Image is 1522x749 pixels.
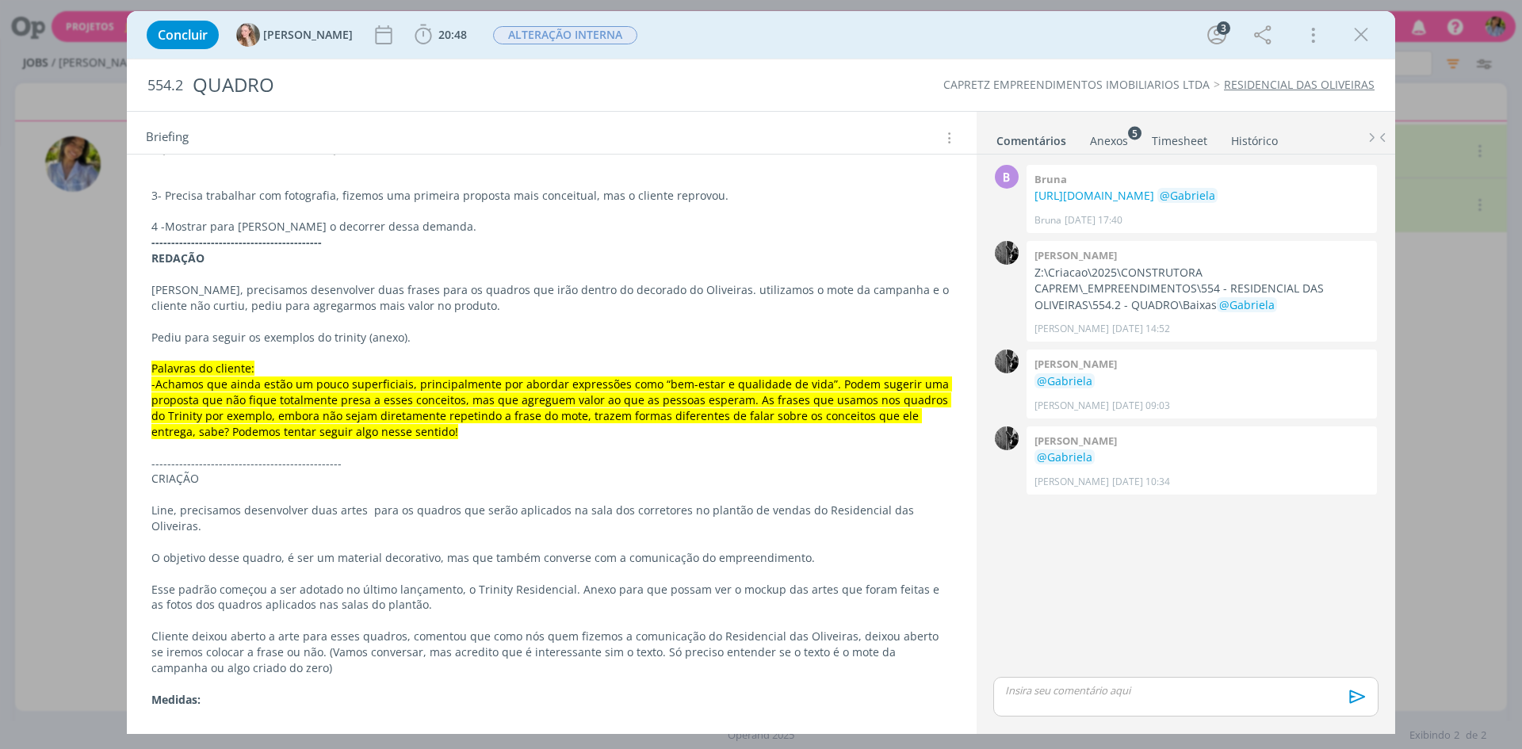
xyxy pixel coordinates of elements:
img: P [995,426,1019,450]
img: P [995,241,1019,265]
span: [DATE] 10:34 [1112,475,1170,489]
p: [PERSON_NAME], precisamos desenvolver duas frases para os quadros que irão dentro do decorado do ... [151,282,952,314]
button: Concluir [147,21,219,49]
img: P [995,350,1019,373]
button: ALTERAÇÃO INTERNA [492,25,638,45]
a: RESIDENCIAL DAS OLIVEIRAS [1224,77,1375,92]
p: 4 -Mostrar para [PERSON_NAME] o decorrer dessa demanda. [151,219,952,235]
button: G[PERSON_NAME] [236,23,353,47]
div: dialog [127,11,1395,734]
a: Histórico [1230,126,1279,149]
p: 3- Precisa trabalhar com fotografia, fizemos uma primeira proposta mais conceitual, mas o cliente... [151,188,952,204]
p: Cliente deixou aberto a arte para esses quadros, comentou que como nós quem fizemos a comunicação... [151,629,952,676]
button: 20:48 [411,22,471,48]
span: -Achamos que ainda estão um pouco superficiais, principalmente por abordar expressões como “bem-e... [151,376,952,439]
span: 554.2 [147,77,183,94]
b: [PERSON_NAME] [1034,434,1117,448]
p: Pediu para seguir os exemplos do trinity (anexo). [151,330,952,346]
div: B [995,165,1019,189]
p: [PERSON_NAME] [1034,399,1109,413]
b: Bruna [1034,172,1067,186]
span: [PERSON_NAME] [263,29,353,40]
div: QUADRO [186,66,857,105]
a: Timesheet [1151,126,1208,149]
a: CAPRETZ EMPREENDIMENTOS IMOBILIARIOS LTDA [943,77,1210,92]
strong: ------------------------------------------- [151,235,322,250]
span: [DATE] 14:52 [1112,322,1170,336]
p: Line, precisamos desenvolver duas artes para os quadros que serão aplicados na sala dos corretore... [151,503,952,534]
span: [DATE] 17:40 [1065,213,1122,227]
p: Esse padrão começou a ser adotado no último lançamento, o Trinity Residencial. Anexo para que pos... [151,582,952,613]
span: Briefing [146,128,189,148]
p: CRIAÇÃO [151,471,952,487]
a: Comentários [996,126,1067,149]
span: @Gabriela [1037,449,1092,464]
a: [URL][DOMAIN_NAME] [1034,188,1154,203]
img: G [236,23,260,47]
p: ------------------------------------------------ [151,456,952,472]
b: [PERSON_NAME] [1034,248,1117,262]
p: O objetivo desse quadro, é ser um material decorativo, mas que também converse com a comunicação ... [151,550,952,566]
span: @Gabriela [1219,297,1275,312]
p: Bruna [1034,213,1061,227]
p: [PERSON_NAME] [1034,475,1109,489]
span: Palavras do cliente: [151,361,254,376]
span: Concluir [158,29,208,41]
p: [PERSON_NAME] [1034,322,1109,336]
b: [PERSON_NAME] [1034,357,1117,371]
button: 3 [1204,22,1229,48]
span: @Gabriela [1160,188,1215,203]
sup: 5 [1128,126,1141,139]
strong: REDAÇÃO [151,250,205,266]
span: [DATE] 09:03 [1112,399,1170,413]
p: Z:\Criacao\2025\CONSTRUTORA CAPREM\_EMPREENDIMENTOS\554 - RESIDENCIAL DAS OLIVEIRAS\554.2 - QUADR... [1034,265,1369,313]
span: ALTERAÇÃO INTERNA [493,26,637,44]
span: 20:48 [438,27,467,42]
div: Anexos [1090,133,1128,149]
div: 3 [1217,21,1230,35]
span: @Gabriela [1037,373,1092,388]
strong: Medidas: [151,692,201,707]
